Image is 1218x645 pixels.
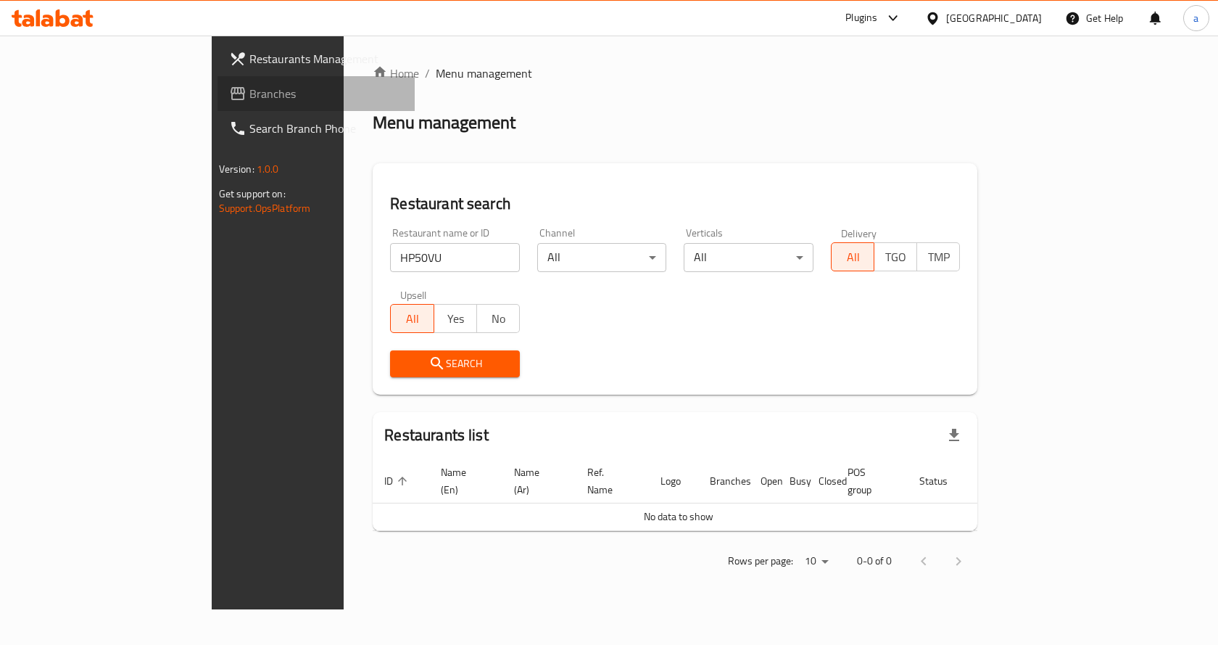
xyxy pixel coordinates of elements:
[514,464,558,498] span: Name (Ar)
[373,111,515,134] h2: Menu management
[219,184,286,203] span: Get support on:
[845,9,877,27] div: Plugins
[397,308,428,329] span: All
[874,242,917,271] button: TGO
[837,247,869,268] span: All
[919,472,966,490] span: Status
[799,551,834,572] div: Rows per page:
[257,160,279,178] span: 1.0.0
[946,10,1042,26] div: [GEOGRAPHIC_DATA]
[644,507,713,526] span: No data to show
[587,464,631,498] span: Ref. Name
[749,459,778,504] th: Open
[880,247,911,268] span: TGO
[916,242,960,271] button: TMP
[841,228,877,238] label: Delivery
[390,243,520,272] input: Search for restaurant name or ID..
[684,243,813,272] div: All
[440,308,471,329] span: Yes
[434,304,477,333] button: Yes
[384,472,412,490] span: ID
[848,464,890,498] span: POS group
[778,459,807,504] th: Busy
[384,424,488,446] h2: Restaurants list
[698,459,749,504] th: Branches
[807,459,836,504] th: Closed
[390,304,434,333] button: All
[923,247,954,268] span: TMP
[217,41,415,76] a: Restaurants Management
[483,308,514,329] span: No
[649,459,698,504] th: Logo
[249,85,404,102] span: Branches
[728,552,793,570] p: Rows per page:
[857,552,892,570] p: 0-0 of 0
[217,76,415,111] a: Branches
[476,304,520,333] button: No
[400,289,427,300] label: Upsell
[1193,10,1198,26] span: a
[402,355,508,373] span: Search
[425,65,430,82] li: /
[219,199,311,218] a: Support.OpsPlatform
[390,350,520,377] button: Search
[436,65,532,82] span: Menu management
[537,243,667,272] div: All
[390,193,960,215] h2: Restaurant search
[249,50,404,67] span: Restaurants Management
[217,111,415,146] a: Search Branch Phone
[219,160,254,178] span: Version:
[373,65,977,82] nav: breadcrumb
[937,418,971,453] div: Export file
[831,242,874,271] button: All
[249,120,404,137] span: Search Branch Phone
[373,459,1034,531] table: enhanced table
[441,464,485,498] span: Name (En)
